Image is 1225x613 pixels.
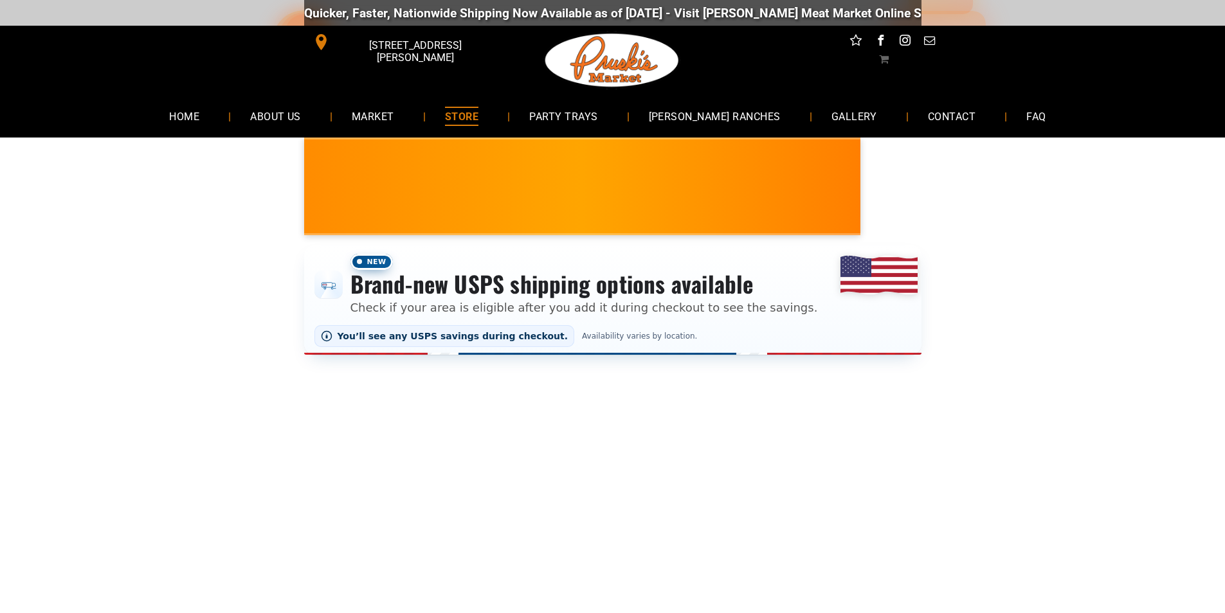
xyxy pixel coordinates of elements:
a: STORE [426,99,498,133]
p: Check if your area is eligible after you add it during checkout to see the savings. [350,299,818,316]
div: Shipping options announcement [304,245,921,355]
a: MARKET [332,99,413,133]
div: Quicker, Faster, Nationwide Shipping Now Available as of [DATE] - Visit [PERSON_NAME] Meat Market... [304,6,1083,21]
a: FAQ [1007,99,1065,133]
a: CONTACT [909,99,995,133]
h3: Brand-new USPS shipping options available [350,270,818,298]
a: PARTY TRAYS [510,99,617,133]
span: [STREET_ADDRESS][PERSON_NAME] [332,33,498,70]
a: GALLERY [812,99,896,133]
span: New [350,254,393,270]
a: instagram [896,32,913,52]
a: [PERSON_NAME] RANCHES [630,99,800,133]
span: Availability varies by location. [579,332,700,341]
a: Social network [848,32,864,52]
span: You’ll see any USPS savings during checkout. [338,331,568,341]
a: HOME [150,99,219,133]
a: [STREET_ADDRESS][PERSON_NAME] [304,32,501,52]
a: facebook [872,32,889,52]
img: Pruski-s+Market+HQ+Logo2-1920w.png [543,26,682,95]
a: ABOUT US [231,99,320,133]
a: email [921,32,938,52]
